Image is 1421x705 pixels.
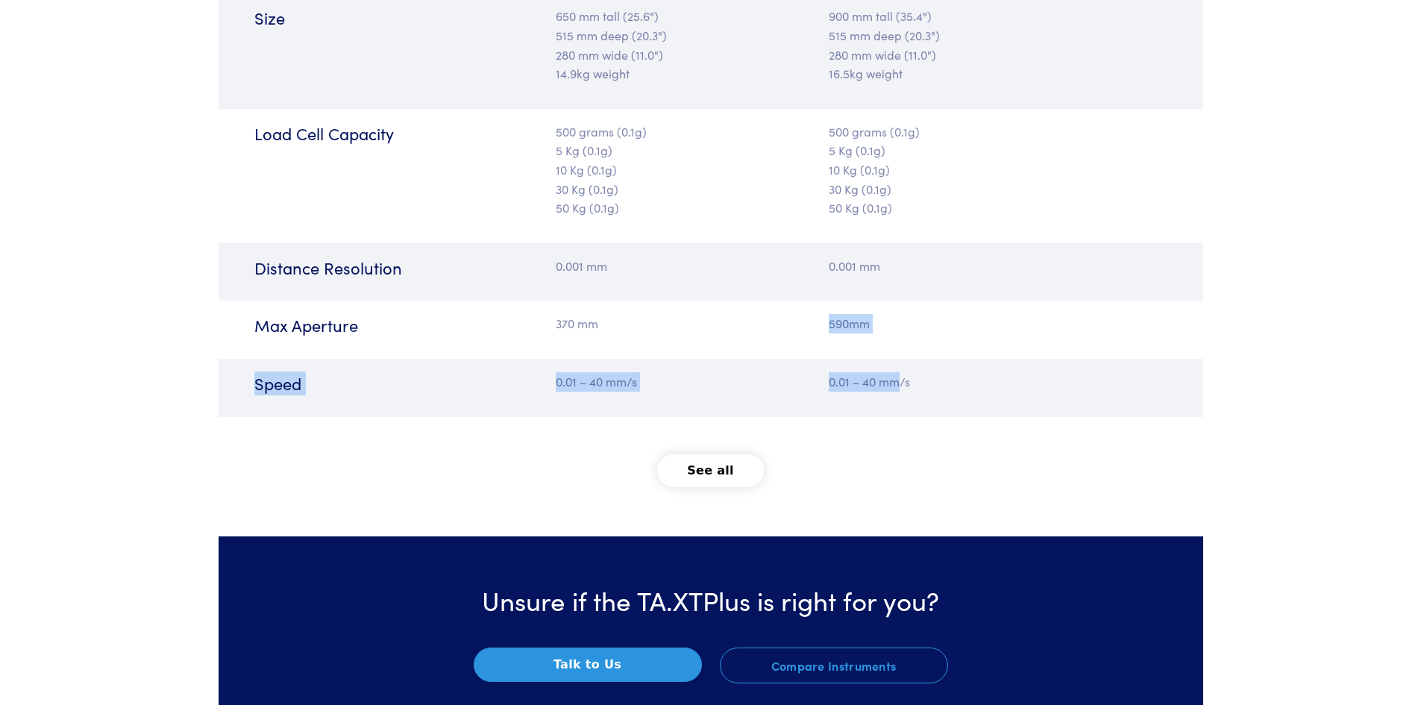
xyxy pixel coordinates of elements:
p: 0.001 mm [829,257,1112,276]
p: 0.01 – 40 mm/s [556,372,702,392]
h6: Speed [254,372,538,395]
p: 650 mm tall (25.6") 515 mm deep (20.3") 280 mm wide (11.0") 14.9kg weight [556,7,702,83]
p: 900 mm tall (35.4") 515 mm deep (20.3") 280 mm wide (11.0") 16.5kg weight [829,7,1112,83]
h6: Load Cell Capacity [254,122,538,145]
h3: Unsure if the TA.XTPlus is right for you? [228,581,1194,618]
button: Talk to Us [474,648,702,682]
p: 500 grams (0.1g) 5 Kg (0.1g) 10 Kg (0.1g) 30 Kg (0.1g) 50 Kg (0.1g) [556,122,702,218]
p: 500 grams (0.1g) 5 Kg (0.1g) 10 Kg (0.1g) 30 Kg (0.1g) 50 Kg (0.1g) [829,122,1112,218]
h6: Size [254,7,538,30]
p: 590mm [829,314,1112,333]
p: 0.001 mm [556,257,702,276]
button: See all [657,454,764,487]
h6: Max Aperture [254,314,538,337]
p: 0.01 – 40 mm/s [829,372,1112,392]
h6: Distance Resolution [254,257,538,280]
p: 370 mm [556,314,702,333]
a: Compare Instruments [720,648,948,683]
